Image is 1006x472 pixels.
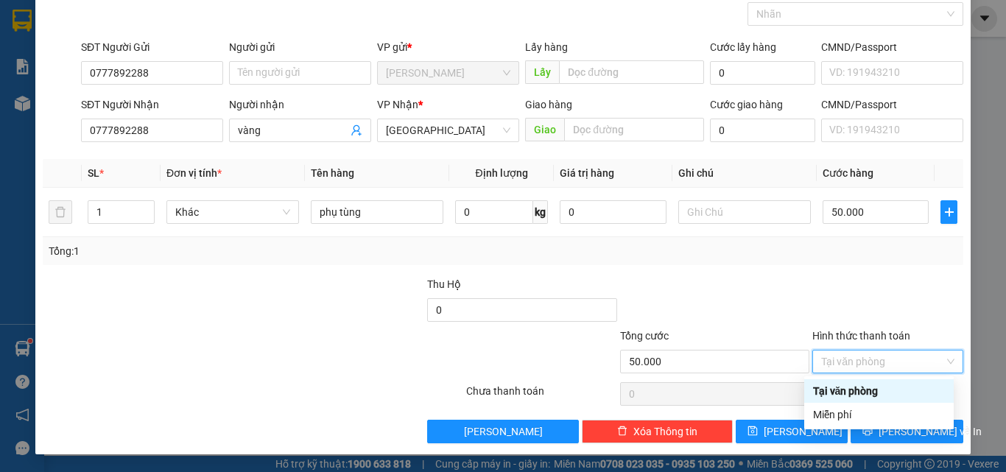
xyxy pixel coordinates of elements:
button: deleteXóa Thông tin [582,420,733,443]
div: VP gửi [377,39,519,55]
span: [PERSON_NAME] [464,423,543,440]
span: Khác [175,201,290,223]
span: Giá trị hàng [560,167,614,179]
span: Tổng cước [620,330,669,342]
span: Cước hàng [823,167,873,179]
span: Đơn vị tính [166,167,222,179]
span: Lấy hàng [525,41,568,53]
div: CMND/Passport [821,96,963,113]
div: Tổng: 1 [49,243,390,259]
span: Đà Lạt [386,119,510,141]
label: Cước lấy hàng [710,41,776,53]
input: Dọc đường [564,118,704,141]
input: Cước lấy hàng [710,61,815,85]
label: Cước giao hàng [710,99,783,110]
span: kg [533,200,548,224]
input: Ghi Chú [678,200,811,224]
span: Thu Hộ [427,278,461,290]
div: Miễn phí [813,406,945,423]
input: Dọc đường [559,60,704,84]
span: [PERSON_NAME] [764,423,843,440]
div: Chưa thanh toán [465,383,619,409]
h1: VP [PERSON_NAME] [86,43,351,73]
th: Ghi chú [672,159,817,188]
span: SL [88,167,99,179]
span: Tên hàng [311,167,354,179]
div: CMND/Passport [821,39,963,55]
span: printer [862,426,873,437]
span: Lấy [525,60,559,84]
span: Giao hàng [525,99,572,110]
h1: Gửi: 0349 611 732 [86,73,300,113]
div: SĐT Người Gửi [81,39,223,55]
span: [PERSON_NAME] và In [879,423,982,440]
div: Người nhận [229,96,371,113]
span: Tại văn phòng [821,351,954,373]
input: Cước giao hàng [710,119,815,142]
span: plus [941,206,957,218]
button: delete [49,200,72,224]
b: An Phú Travel [39,12,194,36]
div: SĐT Người Nhận [81,96,223,113]
button: save[PERSON_NAME] [736,420,848,443]
span: delete [617,426,627,437]
label: Hình thức thanh toán [812,330,910,342]
div: Tại văn phòng [813,383,945,399]
button: plus [940,200,957,224]
span: Phan Thiết [386,62,510,84]
span: Xóa Thông tin [633,423,697,440]
span: Định lượng [475,167,527,179]
input: 0 [560,200,666,224]
div: Người gửi [229,39,371,55]
button: printer[PERSON_NAME] và In [851,420,963,443]
span: VP Nhận [377,99,418,110]
button: [PERSON_NAME] [427,420,578,443]
input: VD: Bàn, Ghế [311,200,443,224]
span: user-add [351,124,362,136]
span: save [748,426,758,437]
span: Giao [525,118,564,141]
